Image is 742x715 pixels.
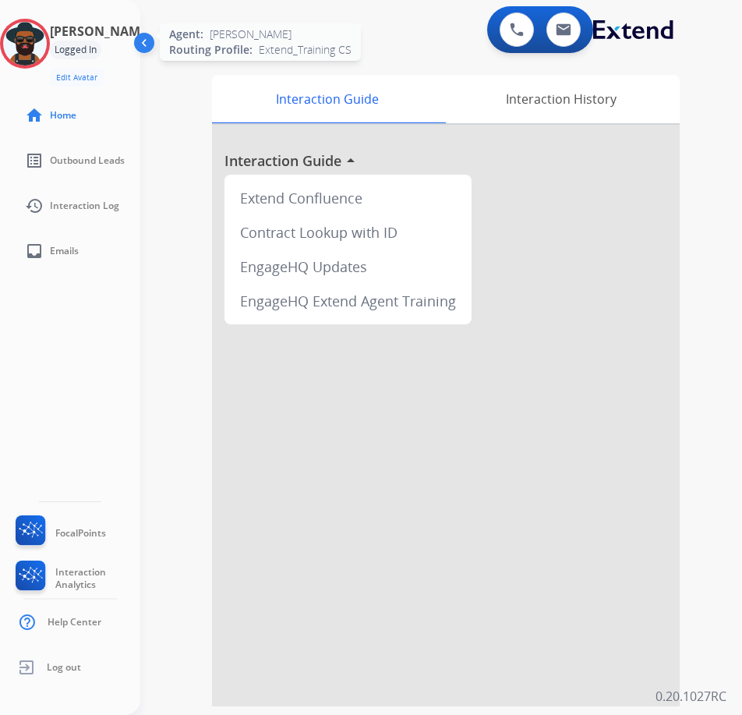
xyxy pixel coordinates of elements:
[48,616,101,628] span: Help Center
[50,22,151,41] h3: [PERSON_NAME]
[12,561,140,596] a: Interaction Analytics
[169,42,253,58] span: Routing Profile:
[231,284,465,318] div: EngageHQ Extend Agent Training
[50,154,125,167] span: Outbound Leads
[50,109,76,122] span: Home
[50,245,79,257] span: Emails
[231,250,465,284] div: EngageHQ Updates
[25,106,44,125] mat-icon: home
[259,42,352,58] span: Extend_Training CS
[55,566,140,591] span: Interaction Analytics
[3,22,47,65] img: avatar
[210,27,291,42] span: [PERSON_NAME]
[212,75,442,123] div: Interaction Guide
[231,215,465,250] div: Contract Lookup with ID
[442,75,680,123] div: Interaction History
[50,200,119,212] span: Interaction Log
[169,27,203,42] span: Agent:
[231,181,465,215] div: Extend Confluence
[655,687,726,706] p: 0.20.1027RC
[25,242,44,260] mat-icon: inbox
[47,661,81,674] span: Log out
[25,196,44,215] mat-icon: history
[50,69,104,87] button: Edit Avatar
[12,515,106,551] a: FocalPoints
[50,41,101,59] div: Logged In
[25,151,44,170] mat-icon: list_alt
[55,527,106,540] span: FocalPoints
